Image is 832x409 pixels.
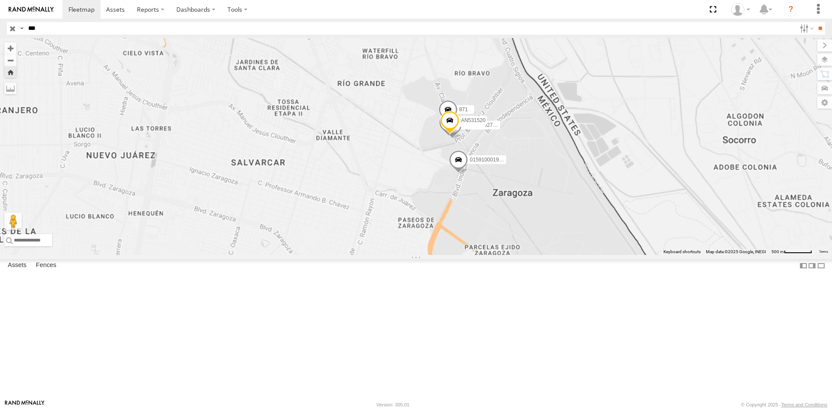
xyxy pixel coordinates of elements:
[4,42,16,54] button: Zoom in
[9,6,54,13] img: rand-logo.svg
[819,250,828,254] a: Terms
[663,249,701,255] button: Keyboard shortcuts
[470,157,513,163] span: 015910001987117
[459,106,468,112] span: 871
[796,22,815,35] label: Search Filter Options
[5,400,45,409] a: Visit our Website
[769,249,815,255] button: Map Scale: 500 m per 61 pixels
[784,3,798,16] i: ?
[817,259,825,272] label: Hide Summary Table
[781,402,827,407] a: Terms and Conditions
[706,249,766,254] span: Map data ©2025 Google, INEGI
[460,119,484,126] span: AN533937
[464,122,507,128] span: 015910002758871
[808,259,816,272] label: Dock Summary Table to the Right
[461,117,486,123] span: AN531520
[18,22,25,35] label: Search Query
[4,82,16,94] label: Measure
[4,213,22,230] button: Drag Pegman onto the map to open Street View
[817,97,832,109] label: Map Settings
[3,260,31,272] label: Assets
[741,402,827,407] div: © Copyright 2025 -
[377,402,409,407] div: Version: 305.01
[799,259,808,272] label: Dock Summary Table to the Left
[728,3,753,16] div: Andres Lujan
[4,66,16,78] button: Zoom Home
[4,54,16,66] button: Zoom out
[32,260,61,272] label: Fences
[771,249,784,254] span: 500 m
